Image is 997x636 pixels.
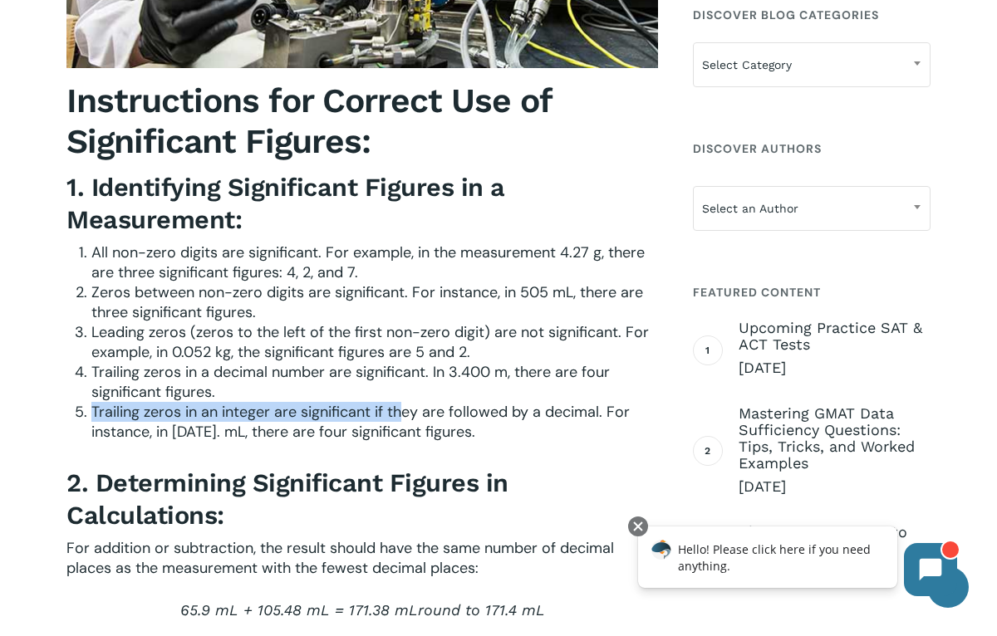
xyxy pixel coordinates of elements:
iframe: Chatbot [621,513,974,613]
span: Mastering GMAT Data Sufficiency Questions: Tips, Tricks, and Worked Examples [739,405,931,472]
span: Leading zeros (zeros to the left of the first non-zero digit) are not significant. For example, i... [91,322,649,362]
span: Upcoming Practice SAT & ACT Tests [739,320,931,353]
span: Select an Author [693,186,931,231]
a: Upcoming Practice SAT & ACT Tests [DATE] [739,320,931,378]
span: round to 171.4 mL [418,601,545,619]
span: Select Category [694,47,930,82]
strong: 2. Determining Significant Figures in Calculations: [66,468,508,530]
a: Mastering GMAT Data Sufficiency Questions: Tips, Tricks, and Worked Examples [DATE] [739,405,931,497]
span: All non-zero digits are significant. For example, in the measurement 4.27 g, there are three sign... [91,242,645,282]
strong: 1. Identifying Significant Figures in a Measurement: [66,173,505,234]
span: For addition or subtraction, the result should have the same number of decimal places as the meas... [66,538,614,578]
span: Select an Author [694,191,930,226]
h4: Discover Authors [693,134,931,164]
span: Trailing zeros in an integer are significant if they are followed by a decimal. For instance, in ... [91,402,630,442]
span: [DATE] [739,358,931,378]
span: [DATE] [739,477,931,497]
span: Zeros between non-zero digits are significant. For instance, in 505 mL, there are three significa... [91,282,643,322]
span: Trailing zeros in a decimal number are significant. In 3.400 m, there are four significant figures. [91,362,610,402]
span: 65.9 mL + 105.48 mL = 171.38 mL [180,601,418,619]
span: Select Category [693,42,931,87]
h4: Featured Content [693,277,931,307]
b: Instructions for Correct Use of Significant Figures: [66,81,552,161]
